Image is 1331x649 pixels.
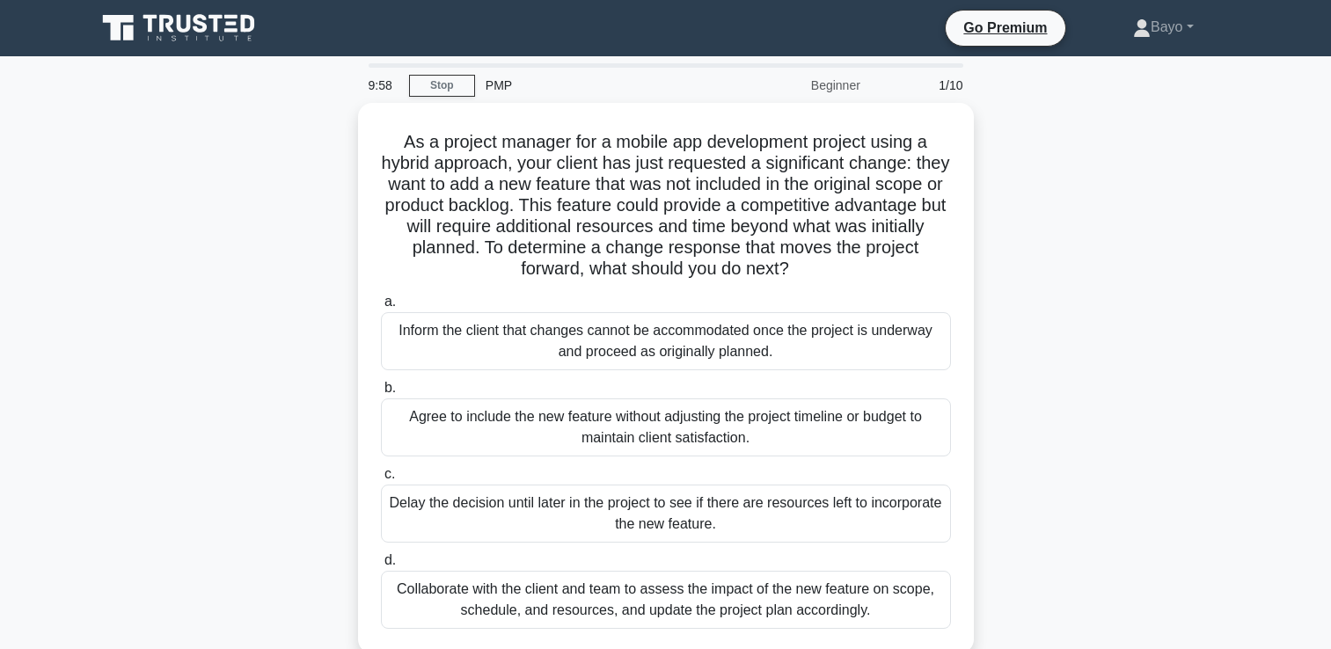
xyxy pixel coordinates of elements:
span: a. [384,294,396,309]
div: Agree to include the new feature without adjusting the project timeline or budget to maintain cli... [381,398,951,456]
div: 1/10 [871,68,974,103]
div: Collaborate with the client and team to assess the impact of the new feature on scope, schedule, ... [381,571,951,629]
div: Delay the decision until later in the project to see if there are resources left to incorporate t... [381,485,951,543]
h5: As a project manager for a mobile app development project using a hybrid approach, your client ha... [379,131,953,281]
a: Bayo [1091,10,1236,45]
a: Stop [409,75,475,97]
span: d. [384,552,396,567]
div: Beginner [717,68,871,103]
div: 9:58 [358,68,409,103]
span: c. [384,466,395,481]
span: b. [384,380,396,395]
div: Inform the client that changes cannot be accommodated once the project is underway and proceed as... [381,312,951,370]
a: Go Premium [953,17,1057,39]
div: PMP [475,68,717,103]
